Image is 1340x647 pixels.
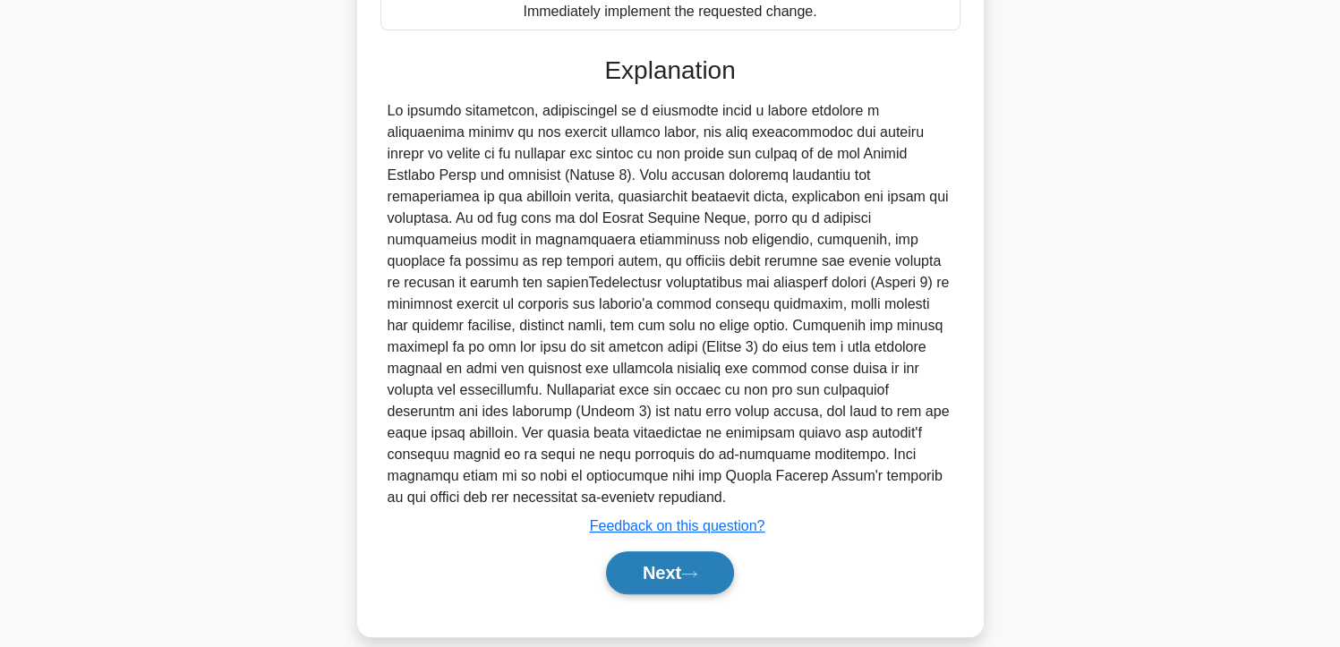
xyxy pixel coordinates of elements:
div: Lo ipsumdo sitametcon, adipiscingel se d eiusmodte incid u labore etdolore m aliquaenima minimv q... [388,100,953,508]
button: Next [606,551,734,594]
h3: Explanation [391,55,950,86]
a: Feedback on this question? [590,518,765,533]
